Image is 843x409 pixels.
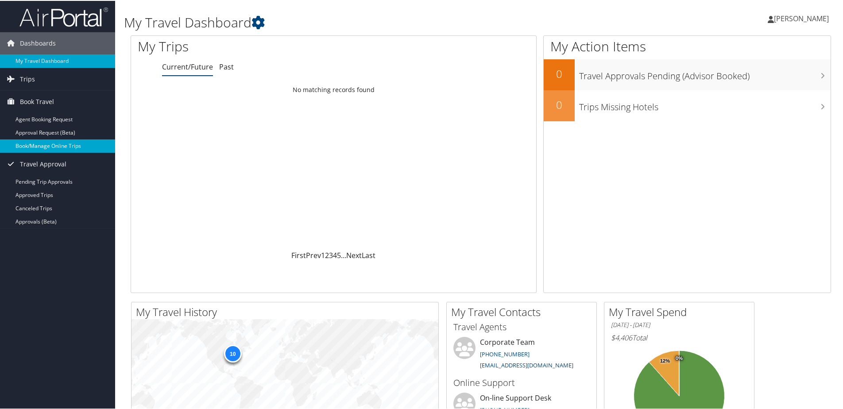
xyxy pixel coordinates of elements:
tspan: 0% [676,355,683,360]
h2: 0 [544,96,575,112]
li: Corporate Team [449,336,594,372]
h2: My Travel History [136,304,438,319]
a: [EMAIL_ADDRESS][DOMAIN_NAME] [480,360,573,368]
h1: My Trips [138,36,361,55]
h3: Online Support [453,376,590,388]
h1: My Action Items [544,36,831,55]
div: 10 [224,344,241,362]
a: 1 [321,250,325,259]
a: 5 [337,250,341,259]
img: airportal-logo.png [19,6,108,27]
span: Trips [20,67,35,89]
h3: Travel Agents [453,320,590,332]
a: 0Trips Missing Hotels [544,89,831,120]
a: 3 [329,250,333,259]
h6: [DATE] - [DATE] [611,320,747,328]
h2: My Travel Spend [609,304,754,319]
span: Dashboards [20,31,56,54]
span: $4,406 [611,332,632,342]
a: Prev [306,250,321,259]
td: No matching records found [131,81,536,97]
a: [PHONE_NUMBER] [480,349,530,357]
a: 0Travel Approvals Pending (Advisor Booked) [544,58,831,89]
h3: Travel Approvals Pending (Advisor Booked) [579,65,831,81]
tspan: 12% [660,358,670,363]
span: Book Travel [20,90,54,112]
span: Travel Approval [20,152,66,174]
span: … [341,250,346,259]
span: [PERSON_NAME] [774,13,829,23]
a: [PERSON_NAME] [768,4,838,31]
a: 2 [325,250,329,259]
h3: Trips Missing Hotels [579,96,831,112]
h2: 0 [544,66,575,81]
h6: Total [611,332,747,342]
a: First [291,250,306,259]
a: Current/Future [162,61,213,71]
a: Past [219,61,234,71]
h2: My Travel Contacts [451,304,596,319]
a: 4 [333,250,337,259]
a: Last [362,250,375,259]
h1: My Travel Dashboard [124,12,600,31]
a: Next [346,250,362,259]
